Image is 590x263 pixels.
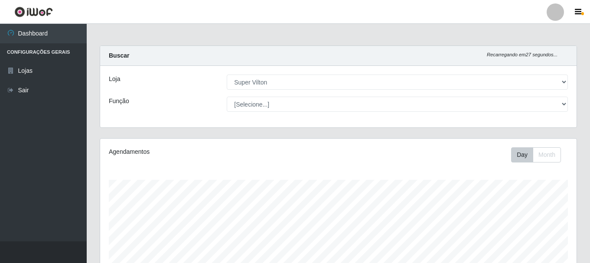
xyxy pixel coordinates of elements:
[109,75,120,84] label: Loja
[109,97,129,106] label: Função
[487,52,557,57] i: Recarregando em 27 segundos...
[109,147,293,156] div: Agendamentos
[109,52,129,59] strong: Buscar
[511,147,568,162] div: Toolbar with button groups
[14,6,53,17] img: CoreUI Logo
[533,147,561,162] button: Month
[511,147,561,162] div: First group
[511,147,533,162] button: Day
